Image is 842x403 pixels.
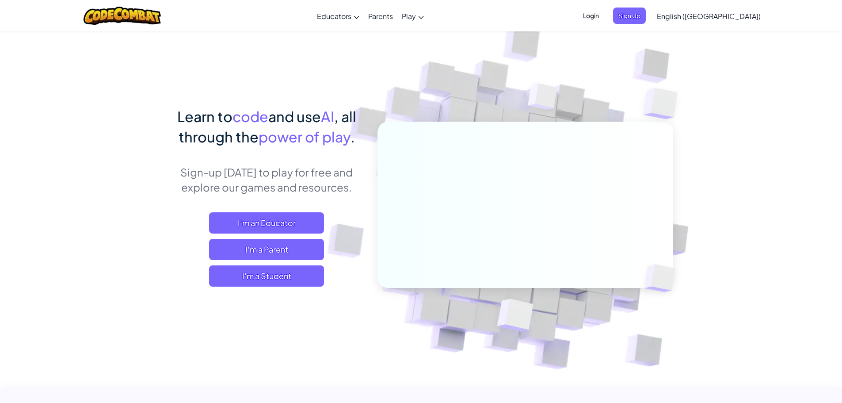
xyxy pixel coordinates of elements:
[511,66,575,132] img: Overlap cubes
[321,107,334,125] span: AI
[613,8,646,24] button: Sign Up
[652,4,765,28] a: English ([GEOGRAPHIC_DATA])
[626,66,702,141] img: Overlap cubes
[232,107,268,125] span: code
[397,4,428,28] a: Play
[402,12,416,21] span: Play
[657,12,761,21] span: English ([GEOGRAPHIC_DATA])
[259,128,351,146] span: power of play
[209,265,324,287] button: I'm a Student
[629,246,696,311] img: Overlap cubes
[317,12,351,21] span: Educators
[364,4,397,28] a: Parents
[351,128,355,146] span: .
[475,280,554,353] img: Overlap cubes
[209,239,324,260] a: I'm a Parent
[177,107,232,125] span: Learn to
[578,8,604,24] button: Login
[169,165,364,195] p: Sign-up [DATE] to play for free and explore our games and resources.
[84,7,161,25] img: CodeCombat logo
[312,4,364,28] a: Educators
[209,212,324,234] a: I'm an Educator
[268,107,321,125] span: and use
